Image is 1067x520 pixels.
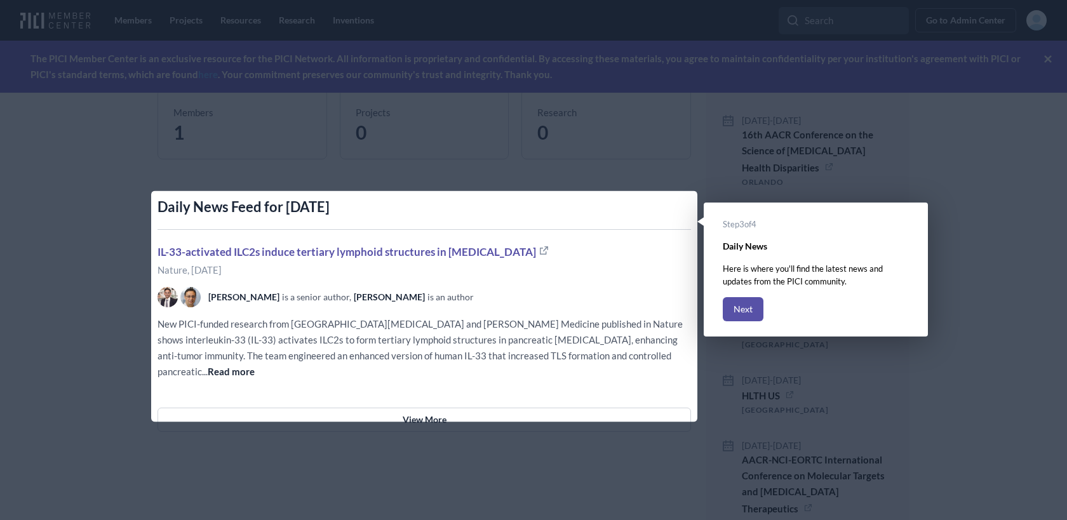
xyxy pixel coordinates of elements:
a: [PERSON_NAME] [354,291,425,302]
span: is a senior author , [282,291,351,303]
span: is an author [427,291,474,303]
a: IL-33-activated ILC2s induce tertiary lymphoid structures in [MEDICAL_DATA] [158,245,549,258]
p: Nature, [DATE] [158,262,691,278]
h1: Daily News Feed for [DATE] [158,197,691,230]
a: [PERSON_NAME] [208,291,279,302]
h6: Daily News [723,240,909,253]
p: New PICI-funded research from [GEOGRAPHIC_DATA][MEDICAL_DATA] and [PERSON_NAME] Medicine publishe... [158,316,691,380]
img: taha-merghoub.jpg [180,287,201,307]
a: Read more [208,366,255,377]
p: Here is where you'll find the latest news and updates from the PICI community. [723,262,909,288]
span: Step 3 of 4 [723,218,909,230]
button: Next [723,297,763,321]
a: View More [158,408,691,432]
img: Balachandran_170515_09.JPG [158,287,178,307]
